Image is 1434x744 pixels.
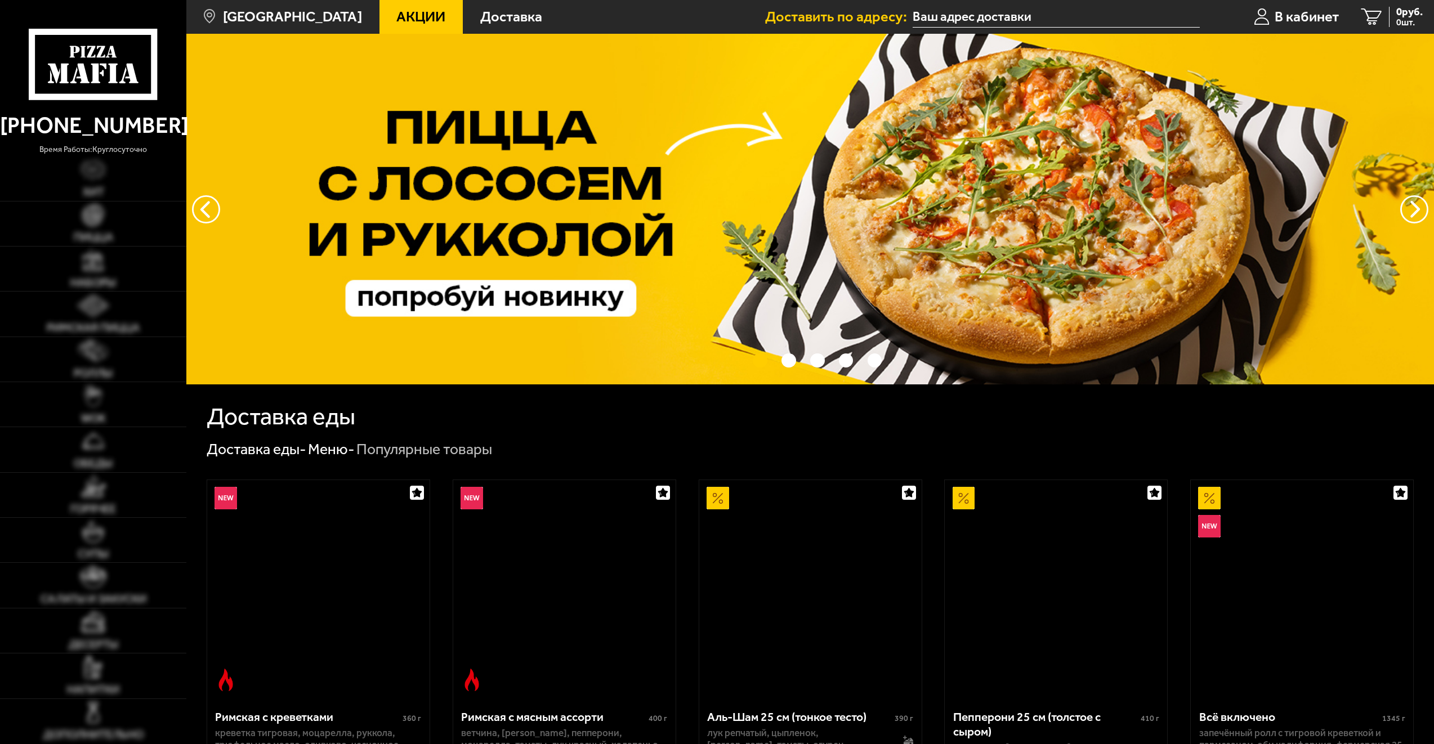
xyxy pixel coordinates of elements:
span: 0 руб. [1396,7,1423,17]
span: 400 г [649,714,667,723]
span: Дополнительно [43,729,144,741]
span: [GEOGRAPHIC_DATA] [223,10,362,24]
button: точки переключения [781,353,796,367]
button: точки переключения [753,353,767,367]
div: Популярные товары [356,440,492,459]
span: 0 шт. [1396,18,1423,27]
span: 360 г [403,714,421,723]
img: Акционный [953,487,975,509]
span: 1345 г [1382,714,1405,723]
img: Новинка [1198,515,1221,537]
span: Обеды [74,458,113,469]
span: 410 г [1141,714,1159,723]
span: Наборы [70,277,116,289]
span: Пицца [74,232,113,243]
h1: Доставка еды [207,405,355,428]
div: Аль-Шам 25 см (тонкое тесто) [707,710,892,724]
span: Акции [396,10,445,24]
a: АкционныйАль-Шам 25 см (тонкое тесто) [699,480,922,699]
span: Доставить по адресу: [765,10,913,24]
a: АкционныйПепперони 25 см (толстое с сыром) [945,480,1167,699]
span: Хит [83,187,104,198]
span: Салаты и закуски [41,594,146,605]
div: Пепперони 25 см (толстое с сыром) [953,710,1138,738]
span: Горячее [70,504,116,515]
img: Острое блюдо [215,669,237,691]
span: Роллы [74,368,113,379]
span: Супы [78,549,109,560]
div: Римская с мясным ассорти [461,710,646,724]
span: 390 г [895,714,913,723]
a: АкционныйНовинкаВсё включено [1191,480,1413,699]
span: Римская пицца [47,322,140,334]
img: Новинка [215,487,237,509]
button: точки переключения [839,353,853,367]
span: WOK [81,413,106,424]
button: следующий [192,195,220,223]
img: Акционный [1198,487,1221,509]
span: Десерты [69,639,118,651]
img: Острое блюдо [461,669,483,691]
div: Римская с креветками [215,710,400,724]
button: точки переключения [868,353,882,367]
img: Акционный [707,487,729,509]
input: Ваш адрес доставки [913,7,1199,28]
a: Доставка еды- [207,440,306,458]
a: Меню- [308,440,355,458]
span: Доставка [480,10,542,24]
img: Новинка [461,487,483,509]
span: В кабинет [1275,10,1339,24]
div: Всё включено [1199,710,1379,724]
button: предыдущий [1400,195,1428,223]
a: НовинкаОстрое блюдоРимская с креветками [207,480,430,699]
a: НовинкаОстрое блюдоРимская с мясным ассорти [453,480,676,699]
span: Напитки [67,684,119,696]
button: точки переключения [810,353,824,367]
